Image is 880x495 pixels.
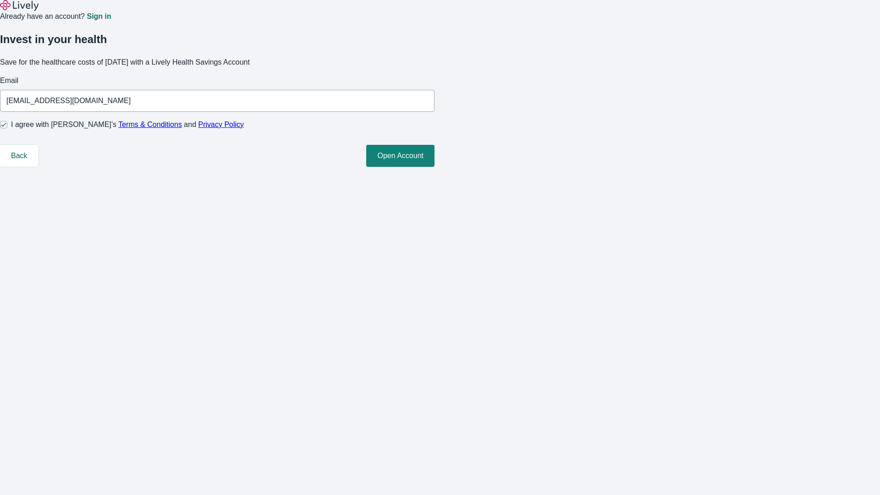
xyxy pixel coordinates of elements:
a: Terms & Conditions [118,121,182,128]
span: I agree with [PERSON_NAME]’s and [11,119,244,130]
a: Privacy Policy [198,121,244,128]
button: Open Account [366,145,434,167]
a: Sign in [87,13,111,20]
